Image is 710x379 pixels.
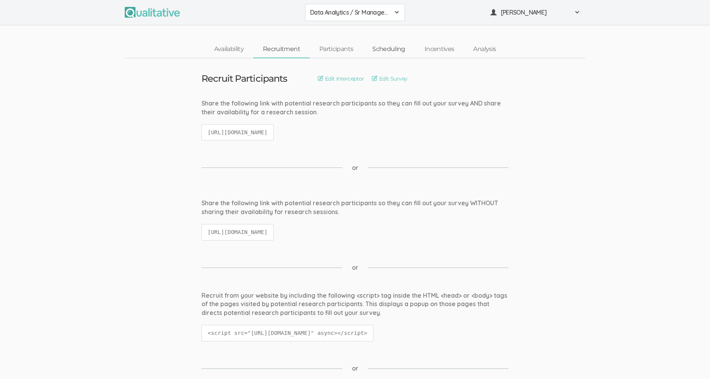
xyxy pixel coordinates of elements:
code: [URL][DOMAIN_NAME] [201,124,274,141]
h3: Recruit Participants [201,74,287,84]
div: Share the following link with potential research participants so they can fill out your survey WI... [201,199,509,216]
code: <script src="[URL][DOMAIN_NAME]" async></script> [201,325,373,341]
a: Analysis [464,41,505,58]
div: Recruit from your website by including the following <script> tag inside the HTML <head> or <body... [201,291,509,318]
a: Recruitment [253,41,310,58]
button: [PERSON_NAME] [485,4,585,21]
span: or [352,263,358,272]
span: Data Analytics / Sr Management [310,8,390,17]
iframe: Chat Widget [672,342,710,379]
a: Incentives [415,41,464,58]
button: Data Analytics / Sr Management [305,4,405,21]
span: or [352,163,358,172]
code: [URL][DOMAIN_NAME] [201,224,274,241]
a: Edit Survey [372,74,408,83]
span: [PERSON_NAME] [501,8,570,17]
span: or [352,364,358,373]
a: Edit Interceptor [318,74,364,83]
a: Participants [310,41,363,58]
img: Qualitative [125,7,180,18]
a: Scheduling [363,41,415,58]
div: Share the following link with potential research participants so they can fill out your survey AN... [201,99,509,117]
a: Availability [205,41,253,58]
